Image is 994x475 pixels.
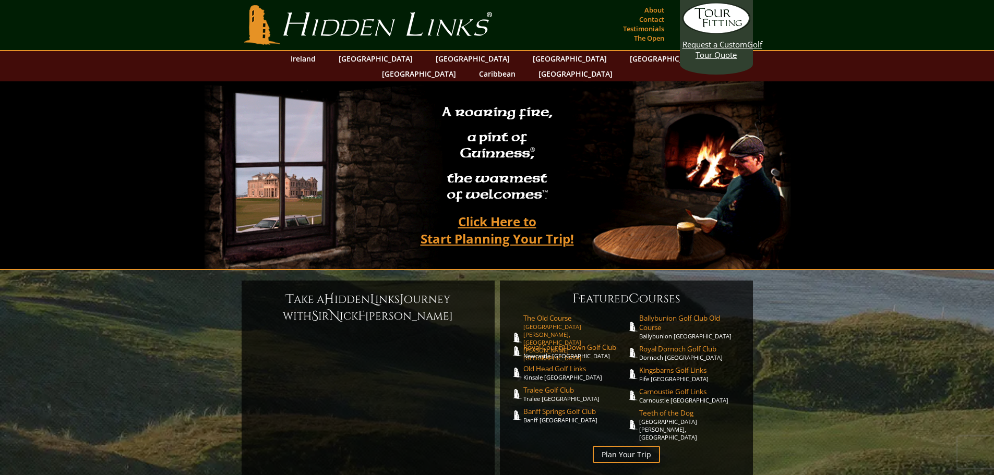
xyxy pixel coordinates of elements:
[639,366,742,375] span: Kingsbarns Golf Links
[639,408,742,441] a: Teeth of the Dog[GEOGRAPHIC_DATA][PERSON_NAME], [GEOGRAPHIC_DATA]
[370,291,375,308] span: L
[285,51,321,66] a: Ireland
[523,407,627,416] span: Banff Springs Golf Club
[625,51,709,66] a: [GEOGRAPHIC_DATA]
[639,313,742,332] span: Ballybunion Golf Club Old Course
[620,21,667,36] a: Testimonials
[639,313,742,340] a: Ballybunion Golf Club Old CourseBallybunion [GEOGRAPHIC_DATA]
[629,290,639,307] span: C
[329,308,340,324] span: N
[333,51,418,66] a: [GEOGRAPHIC_DATA]
[528,51,612,66] a: [GEOGRAPHIC_DATA]
[430,51,515,66] a: [GEOGRAPHIC_DATA]
[510,290,742,307] h6: eatured ourses
[593,446,660,463] a: Plan Your Trip
[639,366,742,383] a: Kingsbarns Golf LinksFife [GEOGRAPHIC_DATA]
[523,385,627,403] a: Tralee Golf ClubTralee [GEOGRAPHIC_DATA]
[523,313,627,362] a: The Old Course[GEOGRAPHIC_DATA][PERSON_NAME], [GEOGRAPHIC_DATA][PERSON_NAME] [GEOGRAPHIC_DATA]
[400,291,404,308] span: J
[639,344,742,361] a: Royal Dornoch Golf ClubDornoch [GEOGRAPHIC_DATA]
[572,290,580,307] span: F
[523,343,627,352] span: Royal County Down Golf Club
[358,308,365,324] span: F
[682,39,747,50] span: Request a Custom
[523,343,627,360] a: Royal County Down Golf ClubNewcastle [GEOGRAPHIC_DATA]
[523,313,627,323] span: The Old Course
[682,3,750,60] a: Request a CustomGolf Tour Quote
[637,12,667,27] a: Contact
[474,66,521,81] a: Caribbean
[377,66,461,81] a: [GEOGRAPHIC_DATA]
[286,291,294,308] span: T
[639,387,742,404] a: Carnoustie Golf LinksCarnoustie [GEOGRAPHIC_DATA]
[523,364,627,373] span: Old Head Golf Links
[410,209,584,251] a: Click Here toStart Planning Your Trip!
[435,100,559,209] h2: A roaring fire, a pint of Guinness , the warmest of welcomes™.
[639,387,742,396] span: Carnoustie Golf Links
[324,291,334,308] span: H
[523,385,627,395] span: Tralee Golf Club
[639,344,742,354] span: Royal Dornoch Golf Club
[639,408,742,418] span: Teeth of the Dog
[631,31,667,45] a: The Open
[533,66,618,81] a: [GEOGRAPHIC_DATA]
[252,291,484,324] h6: ake a idden inks ourney with ir ick [PERSON_NAME]
[642,3,667,17] a: About
[523,407,627,424] a: Banff Springs Golf ClubBanff [GEOGRAPHIC_DATA]
[312,308,318,324] span: S
[523,364,627,381] a: Old Head Golf LinksKinsale [GEOGRAPHIC_DATA]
